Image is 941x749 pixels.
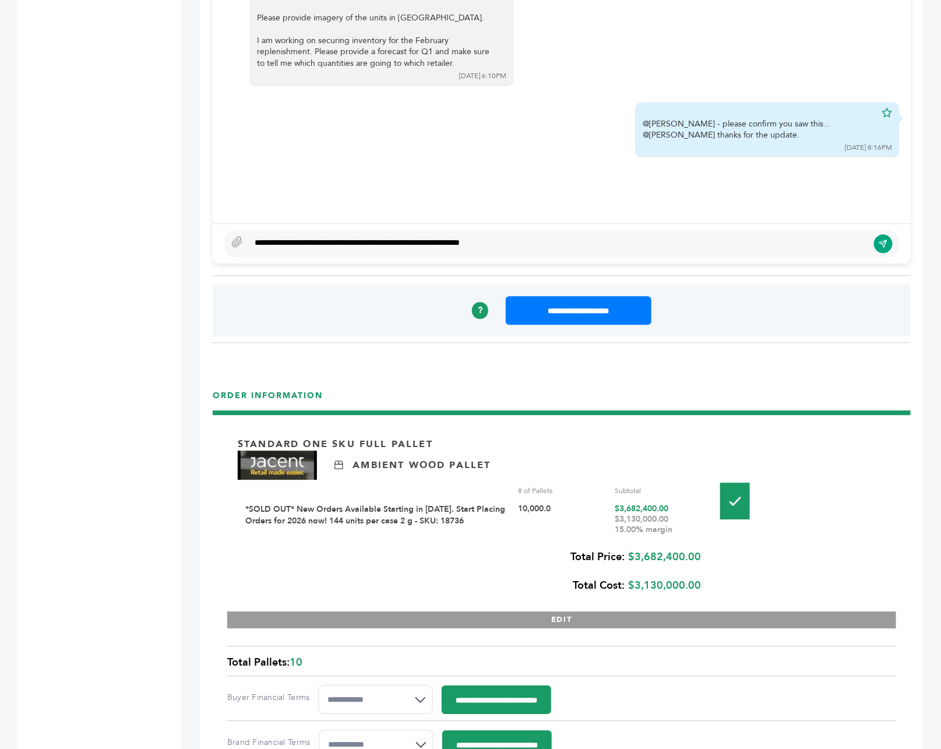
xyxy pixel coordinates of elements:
[615,486,703,496] div: Subtotal
[227,692,309,704] label: Buyer Financial Terms
[615,504,703,535] div: $3,682,400.00
[257,12,490,24] div: Please provide imagery of the units in [GEOGRAPHIC_DATA].
[227,611,896,628] button: EDIT
[290,655,302,670] span: 10
[573,578,625,593] b: Total Cost:
[518,486,606,496] div: # of Pallets
[257,35,490,69] div: I am working on securing inventory for the February replenishment. Please provide a forecast for ...
[213,390,911,410] h3: ORDER INFORMATION
[353,459,491,472] p: Ambient Wood Pallet
[643,118,876,141] div: @[PERSON_NAME] - please confirm you saw this... @[PERSON_NAME] thanks for the update.
[720,483,750,519] img: Pallet-Icons-01.png
[459,71,506,81] div: [DATE] 6:10PM
[845,143,892,153] div: [DATE] 8:16PM
[334,460,343,469] img: Ambient
[227,655,290,670] span: Total Pallets:
[518,504,606,535] div: 10,000.0
[570,550,625,564] b: Total Price:
[472,302,488,318] a: ?
[238,451,317,480] img: Brand Name
[245,504,505,526] a: *SOLD OUT* New Orders Available Starting in [DATE]. Start Placing Orders for 2026 now! 144 units ...
[615,514,703,535] div: $3,130,000.00 15.00% margin
[238,543,701,600] div: $3,682,400.00 $3,130,000.00
[238,438,433,451] p: Standard One Sku Full Pallet
[227,737,310,748] label: Brand Financial Terms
